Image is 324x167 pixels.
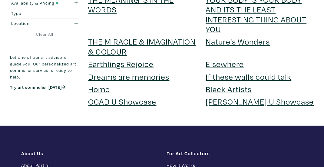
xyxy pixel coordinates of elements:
[88,96,157,107] a: OCAD U Showcase
[12,20,59,27] div: Location
[206,58,244,69] a: Elsewhere
[10,31,79,38] a: Clear All
[12,10,59,17] div: Type
[167,150,303,156] h1: For Art Collectors
[206,84,252,94] a: Black Artists
[206,36,270,47] a: Nature's Wonders
[88,71,170,82] a: Dreams are memories
[21,150,157,156] h1: About Us
[206,96,314,107] a: [PERSON_NAME] U Showcase
[10,97,79,109] iframe: Customer reviews powered by Trustpilot
[10,54,79,80] p: Let one of our art advisors guide you. Our personalized art sommelier service is ready to help.
[10,18,79,28] button: Location
[10,8,79,18] button: Type
[88,36,196,56] a: THE MIRACLE & IMAGINATION & COLOUR
[88,84,110,94] a: Home
[206,71,291,82] a: If these walls could talk
[88,58,154,69] a: Earthlings Rejoice
[10,85,66,90] a: Try art sommelier [DATE]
